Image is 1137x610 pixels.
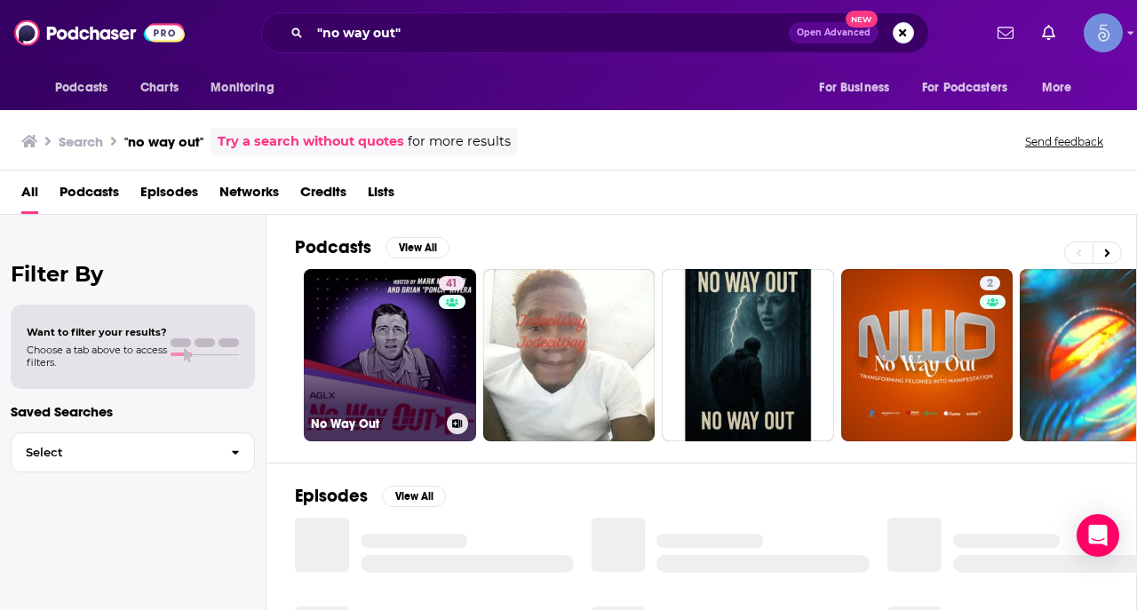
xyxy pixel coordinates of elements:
[987,275,993,293] span: 2
[140,75,179,100] span: Charts
[446,275,457,293] span: 41
[218,131,404,152] a: Try a search without quotes
[11,403,255,420] p: Saved Searches
[219,178,279,214] a: Networks
[1035,18,1062,48] a: Show notifications dropdown
[11,432,255,472] button: Select
[980,276,1000,290] a: 2
[60,178,119,214] a: Podcasts
[198,71,297,105] button: open menu
[129,71,189,105] a: Charts
[1077,514,1119,557] div: Open Intercom Messenger
[797,28,871,37] span: Open Advanced
[408,131,511,152] span: for more results
[1042,75,1072,100] span: More
[386,237,449,258] button: View All
[819,75,889,100] span: For Business
[21,178,38,214] a: All
[300,178,346,214] a: Credits
[304,269,476,441] a: 41No Way Out
[12,447,217,458] span: Select
[910,71,1033,105] button: open menu
[789,22,879,44] button: Open AdvancedNew
[14,16,185,50] img: Podchaser - Follow, Share and Rate Podcasts
[140,178,198,214] a: Episodes
[807,71,911,105] button: open menu
[55,75,107,100] span: Podcasts
[59,133,103,150] h3: Search
[295,485,368,507] h2: Episodes
[1084,13,1123,52] img: User Profile
[295,236,449,258] a: PodcastsView All
[295,236,371,258] h2: Podcasts
[1084,13,1123,52] button: Show profile menu
[124,133,203,150] h3: "no way out"
[368,178,394,214] a: Lists
[310,19,789,47] input: Search podcasts, credits, & more...
[922,75,1007,100] span: For Podcasters
[43,71,131,105] button: open menu
[11,261,255,287] h2: Filter By
[1084,13,1123,52] span: Logged in as Spiral5-G1
[211,75,274,100] span: Monitoring
[311,416,440,432] h3: No Way Out
[382,486,446,507] button: View All
[261,12,929,53] div: Search podcasts, credits, & more...
[439,276,465,290] a: 41
[1020,134,1109,149] button: Send feedback
[846,11,878,28] span: New
[1030,71,1094,105] button: open menu
[27,344,167,368] span: Choose a tab above to access filters.
[990,18,1021,48] a: Show notifications dropdown
[27,326,167,338] span: Want to filter your results?
[295,485,446,507] a: EpisodesView All
[841,269,1014,441] a: 2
